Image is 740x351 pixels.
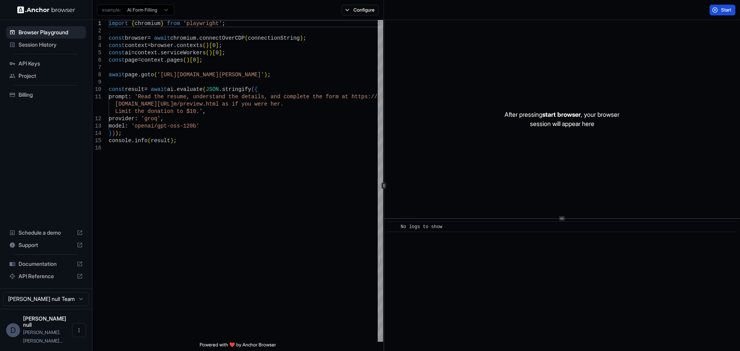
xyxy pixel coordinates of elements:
[215,50,219,56] span: 0
[92,144,101,152] div: 16
[92,20,101,27] div: 1
[170,138,173,144] span: )
[135,20,160,27] span: chromium
[710,5,735,15] button: Start
[102,7,121,13] span: example:
[157,50,160,56] span: .
[148,35,151,41] span: =
[206,42,209,49] span: )
[125,50,131,56] span: ai
[190,57,193,63] span: [
[183,57,186,63] span: (
[183,20,222,27] span: 'playwright'
[219,50,222,56] span: ]
[135,50,157,56] span: context
[18,229,74,237] span: Schedule a demo
[92,86,101,93] div: 10
[173,101,284,107] span: m/preview.html as if you were her.
[92,137,101,144] div: 15
[135,94,296,100] span: 'Read the resume, understand the details, and comp
[135,138,148,144] span: info
[154,72,157,78] span: (
[173,86,177,92] span: .
[131,123,199,129] span: 'openai/gpt-oss-120b'
[18,91,83,99] span: Billing
[267,72,271,78] span: ;
[6,26,86,39] div: Browser Playground
[212,50,215,56] span: [
[109,35,125,41] span: const
[23,315,66,328] span: Danyal null
[6,323,20,337] div: D
[151,86,167,92] span: await
[148,138,151,144] span: (
[125,86,144,92] span: result
[6,239,86,251] div: Support
[17,6,75,13] img: Anchor Logo
[206,86,219,92] span: JSON
[109,138,131,144] span: console
[109,86,125,92] span: const
[131,50,135,56] span: =
[92,115,101,123] div: 12
[6,89,86,101] div: Billing
[18,72,83,80] span: Project
[254,86,257,92] span: {
[170,35,196,41] span: chromium
[125,35,148,41] span: browser
[131,138,135,144] span: .
[245,35,248,41] span: (
[215,42,219,49] span: ]
[167,20,180,27] span: from
[264,72,267,78] span: )
[92,49,101,57] div: 5
[222,20,225,27] span: ;
[341,5,379,15] button: Configure
[141,72,154,78] span: goto
[125,72,138,78] span: page
[203,42,206,49] span: (
[193,57,196,63] span: 0
[109,130,112,136] span: }
[92,57,101,64] div: 6
[6,39,86,51] div: Session History
[6,258,86,270] div: Documentation
[160,20,163,27] span: }
[109,57,125,63] span: const
[109,50,125,56] span: const
[222,50,225,56] span: ;
[391,223,395,231] span: ​
[92,27,101,35] div: 2
[296,94,377,100] span: lete the form at https://
[92,130,101,137] div: 14
[109,72,125,78] span: await
[92,71,101,79] div: 8
[300,35,303,41] span: )
[131,20,135,27] span: {
[109,94,128,100] span: prompt
[6,70,86,82] div: Project
[125,57,138,63] span: page
[187,57,190,63] span: )
[199,57,202,63] span: ;
[177,86,202,92] span: evaluate
[125,42,148,49] span: context
[160,116,163,122] span: ,
[196,35,199,41] span: .
[196,57,199,63] span: ]
[72,323,86,337] button: Open menu
[303,35,306,41] span: ;
[138,72,141,78] span: .
[144,86,147,92] span: =
[115,101,173,107] span: [DOMAIN_NAME][URL]
[141,57,164,63] span: context
[135,116,138,122] span: :
[6,227,86,239] div: Schedule a demo
[109,42,125,49] span: const
[209,42,212,49] span: [
[138,57,141,63] span: =
[92,79,101,86] div: 9
[160,50,206,56] span: serviceWorkers
[173,42,177,49] span: .
[212,42,215,49] span: 0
